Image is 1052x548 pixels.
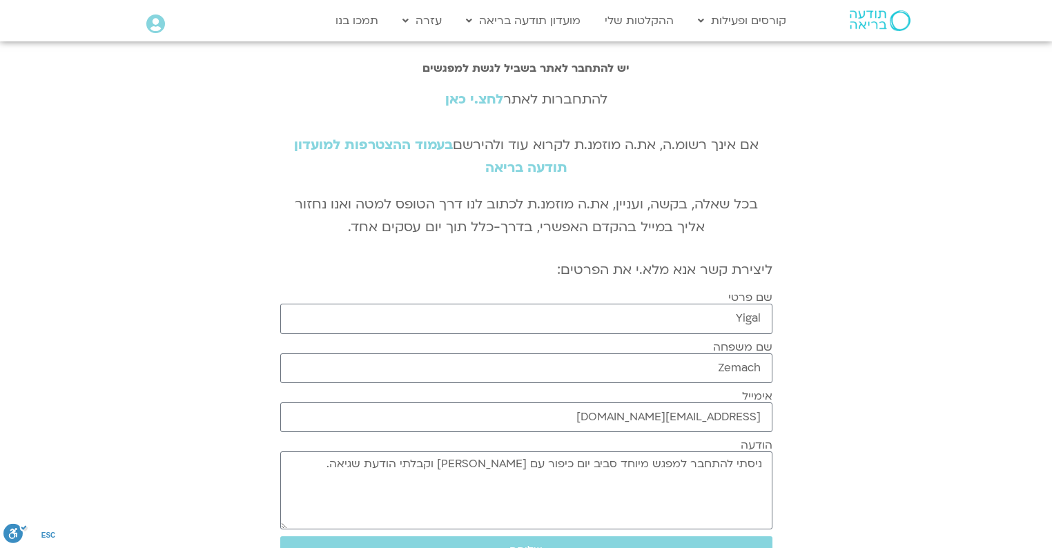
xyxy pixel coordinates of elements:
label: אימייל [742,390,772,402]
a: קורסים ופעילות [691,8,793,34]
label: הודעה [741,439,772,451]
p: בכל שאלה, בקשה, ועניין, את.ה מוזמנ.ת לכתוב לנו דרך הטופס למטה ואנו נחזור אליך במייל בהקדם האפשרי,... [280,193,772,239]
a: בעמוד ההצטרפות למועדון תודעה בריאה [294,136,567,177]
a: לחצ.י כאן [445,90,503,108]
a: עזרה [396,8,449,34]
textarea: ניסתי להתחבר למפגש מיוחד סביב יום כיפור עם [PERSON_NAME] וקבלתי הודעת שגיאה. [280,451,772,529]
input: שם פרטי [280,304,772,333]
div: להתחברות לאתר אם אינך רשומ.ה, את.ה מוזמנ.ת לקרוא עוד ולהירשם [280,88,772,179]
h2: יש להתחבר לאתר בשביל לגשת למפגשים [280,62,772,75]
label: שם פרטי [728,291,772,304]
label: שם משפחה [713,341,772,353]
a: ההקלטות שלי [598,8,681,34]
a: תמכו בנו [329,8,385,34]
input: אימייל [280,402,772,432]
input: שם משפחה [280,353,772,383]
a: מועדון תודעה בריאה [459,8,587,34]
h2: ליצירת קשר אנא מלא.י את הפרטים: [280,262,772,277]
img: תודעה בריאה [850,10,910,31]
